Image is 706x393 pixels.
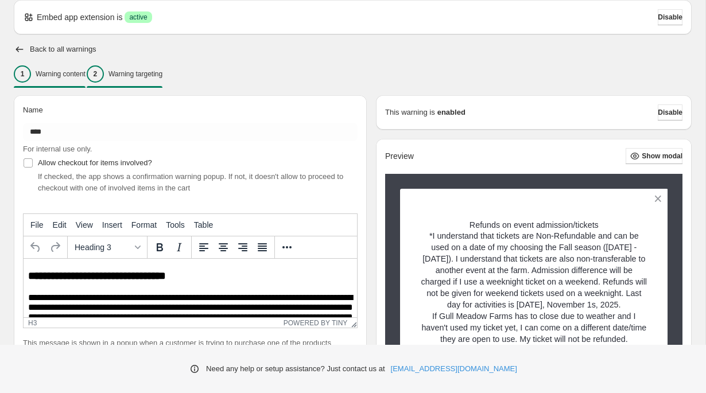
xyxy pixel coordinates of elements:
[108,69,162,79] p: Warning targeting
[23,145,92,153] span: For internal use only.
[23,337,358,360] p: This message is shown in a popup when a customer is trying to purchase one of the products involved:
[102,220,122,229] span: Insert
[75,243,131,252] span: Heading 3
[37,11,122,23] p: Embed app extension is
[253,238,272,257] button: Justify
[45,238,65,257] button: Redo
[150,238,169,257] button: Bold
[87,65,104,83] div: 2
[169,238,189,257] button: Italic
[437,107,466,118] strong: enabled
[277,238,297,257] button: More...
[53,220,67,229] span: Edit
[36,69,86,79] p: Warning content
[70,238,145,257] button: Formats
[233,238,253,257] button: Align right
[420,230,648,310] p: *I understand that tickets are Non-Refundable and can be used on a date of my choosing the Fall s...
[14,65,31,83] div: 1
[30,45,96,54] h2: Back to all warnings
[38,172,343,192] span: If checked, the app shows a confirmation warning popup. If not, it doesn't allow to proceed to ch...
[194,220,213,229] span: Table
[28,319,37,327] div: h3
[26,238,45,257] button: Undo
[5,11,329,230] body: Rich Text Area. Press ALT-0 for help.
[14,62,86,86] button: 1Warning content
[658,9,682,25] button: Disable
[23,106,43,114] span: Name
[658,104,682,120] button: Disable
[129,13,147,22] span: active
[24,259,357,317] iframe: Rich Text Area
[30,220,44,229] span: File
[38,158,152,167] span: Allow checkout for items involved?
[131,220,157,229] span: Format
[420,220,648,230] h3: Refunds on event admission/tickets
[420,310,648,345] p: If Gull Meadow Farms has to close due to weather and I haven't used my ticket yet, I can come on ...
[166,220,185,229] span: Tools
[87,62,162,86] button: 2Warning targeting
[385,107,435,118] p: This warning is
[284,319,348,327] a: Powered by Tiny
[385,151,414,161] h2: Preview
[194,238,214,257] button: Align left
[658,108,682,117] span: Disable
[347,318,357,328] div: Resize
[76,220,93,229] span: View
[658,13,682,22] span: Disable
[391,363,517,375] a: [EMAIL_ADDRESS][DOMAIN_NAME]
[642,151,682,161] span: Show modal
[214,238,233,257] button: Align center
[626,148,682,164] button: Show modal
